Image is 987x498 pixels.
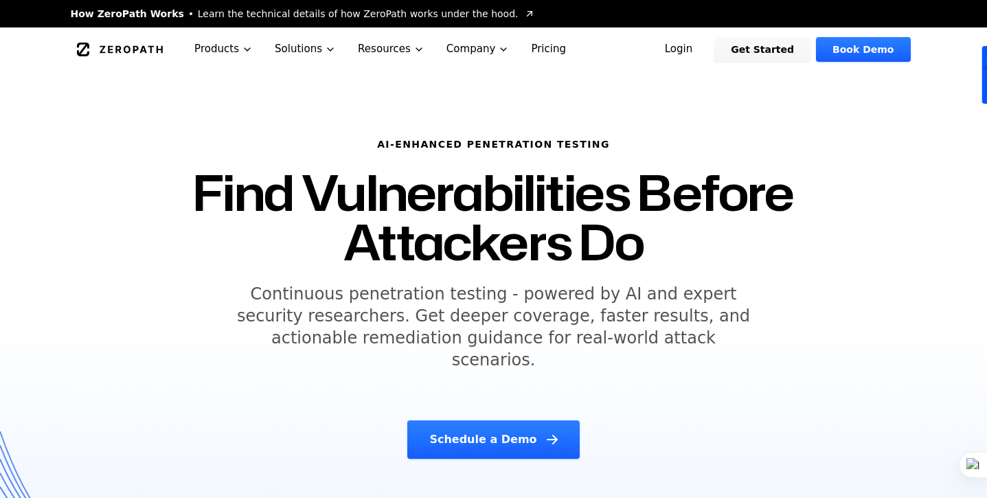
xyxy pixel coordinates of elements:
[230,283,758,371] h5: Continuous penetration testing - powered by AI and expert security researchers. Get deeper covera...
[54,27,933,71] nav: Global
[264,27,347,71] button: Solutions
[816,37,910,62] a: Book Demo
[648,37,710,62] a: Login
[435,27,521,71] button: Company
[407,420,579,459] a: Schedule a Demo
[159,137,829,151] h6: AI-Enhanced Penetration Testing
[183,27,264,71] button: Products
[520,27,577,71] a: Pricing
[714,37,810,62] a: Get Started
[159,168,829,267] h1: Find Vulnerabilities Before Attackers Do
[71,7,535,21] a: How ZeroPath WorksLearn the technical details of how ZeroPath works under the hood.
[71,7,184,21] span: How ZeroPath Works
[198,7,519,21] span: Learn the technical details of how ZeroPath works under the hood.
[347,27,435,71] button: Resources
